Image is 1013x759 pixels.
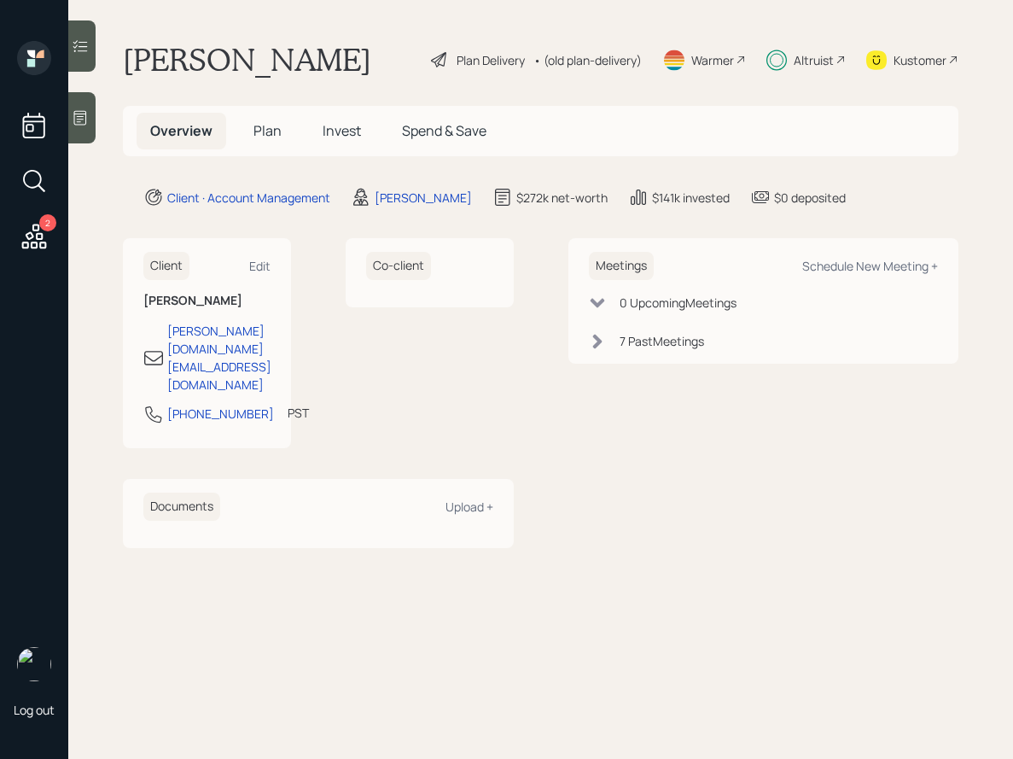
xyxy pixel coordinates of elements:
div: Client · Account Management [167,189,330,207]
img: sami-boghos-headshot.png [17,647,51,681]
h6: Meetings [589,252,654,280]
h1: [PERSON_NAME] [123,41,371,79]
div: Schedule New Meeting + [802,258,938,274]
div: [PHONE_NUMBER] [167,405,274,423]
div: Log out [14,702,55,718]
div: Warmer [691,51,734,69]
div: [PERSON_NAME][DOMAIN_NAME][EMAIL_ADDRESS][DOMAIN_NAME] [167,322,271,394]
div: $0 deposited [774,189,846,207]
div: 2 [39,214,56,231]
span: Invest [323,121,361,140]
div: $272k net-worth [516,189,608,207]
span: Spend & Save [402,121,486,140]
span: Overview [150,121,212,140]
h6: [PERSON_NAME] [143,294,271,308]
div: [PERSON_NAME] [375,189,472,207]
h6: Client [143,252,189,280]
div: 0 Upcoming Meeting s [620,294,736,312]
div: • (old plan-delivery) [533,51,642,69]
h6: Documents [143,493,220,521]
span: Plan [253,121,282,140]
div: Plan Delivery [457,51,525,69]
div: Edit [249,258,271,274]
div: 7 Past Meeting s [620,332,704,350]
div: Upload + [445,499,493,515]
div: PST [288,404,309,422]
div: $141k invested [652,189,730,207]
h6: Co-client [366,252,431,280]
div: Kustomer [894,51,946,69]
div: Altruist [794,51,834,69]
